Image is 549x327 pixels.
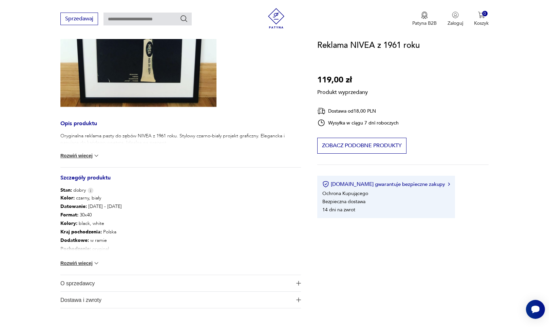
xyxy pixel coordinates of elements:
[296,281,301,286] img: Ikona plusa
[317,107,399,115] div: Dostawa od 18,00 PLN
[60,187,72,193] b: Stan:
[60,121,301,133] h3: Opis produktu
[60,13,98,25] button: Sprzedawaj
[60,260,100,267] button: Rozwiń więcej
[60,236,156,245] p: w ramie
[317,107,325,115] img: Ikona dostawy
[60,228,156,236] p: Polska
[93,260,100,267] img: chevron down
[448,20,463,26] p: Zaloguj
[317,39,420,52] h1: Reklama NIVEA z 1961 roku
[60,176,301,187] h3: Szczegóły produktu
[322,181,329,188] img: Ikona certyfikatu
[60,292,292,308] span: Dostawa i zwroty
[452,12,459,18] img: Ikonka użytkownika
[317,74,368,86] p: 119,00 zł
[296,297,301,302] img: Ikona plusa
[482,11,488,17] div: 0
[60,152,100,159] button: Rozwiń więcej
[317,86,368,96] p: Produkt wyprzedany
[60,245,156,253] p: oryginał
[180,15,188,23] button: Szukaj
[317,138,406,154] button: Zobacz podobne produkty
[474,12,489,26] button: 0Koszyk
[60,133,301,146] p: Oryginalna reklama pasty do zębów NIVEA z 1961 roku. Stylowy czarno-biały projekt graficzny. Eleg...
[60,229,102,235] b: Kraj pochodzenia :
[412,12,437,26] button: Patyna B2B
[448,12,463,26] button: Zaloguj
[60,212,78,218] b: Format :
[60,275,301,291] button: Ikona plusaO sprzedawcy
[60,187,86,194] span: dobry
[93,152,100,159] img: chevron down
[322,198,365,205] li: Bezpieczna dostawa
[60,275,292,291] span: O sprzedawcy
[317,119,399,127] div: Wysyłka w ciągu 7 dni roboczych
[266,8,286,28] img: Patyna - sklep z meblami i dekoracjami vintage
[474,20,489,26] p: Koszyk
[322,190,368,197] li: Ochrona Kupującego
[322,207,355,213] li: 14 dni na zwrot
[60,211,156,219] p: 30x40
[60,194,156,202] p: czarny, biały
[448,182,450,186] img: Ikona strzałki w prawo
[322,181,450,188] button: [DOMAIN_NAME] gwarantuje bezpieczne zakupy
[60,219,156,228] p: black, white
[526,300,545,319] iframe: Smartsupp widget button
[412,20,437,26] p: Patyna B2B
[478,12,485,18] img: Ikona koszyka
[412,12,437,26] a: Ikona medaluPatyna B2B
[60,17,98,22] a: Sprzedawaj
[60,202,156,211] p: [DATE] - [DATE]
[60,203,87,210] b: Datowanie :
[88,188,94,193] img: Info icon
[60,195,75,201] b: Kolor:
[421,12,428,19] img: Ikona medalu
[60,220,77,227] b: Kolory :
[60,246,91,252] b: Pochodzenie :
[60,292,301,308] button: Ikona plusaDostawa i zwroty
[60,237,89,244] b: Dodatkowe :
